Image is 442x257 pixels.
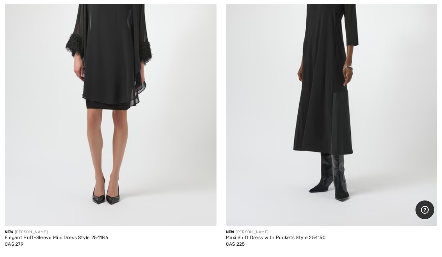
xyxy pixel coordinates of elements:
[415,200,434,220] iframe: Opens a widget where you can find more information
[226,230,234,234] span: New
[226,235,438,241] div: Maxi Shift Dress with Pockets Style 254150
[5,241,23,247] span: CA$ 279
[5,230,13,234] span: New
[226,241,245,247] span: CA$ 225
[226,229,438,235] div: [PERSON_NAME]
[5,235,217,241] div: Elegant Puff-Sleeve Mini Dress Style 254186
[5,229,217,235] div: [PERSON_NAME]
